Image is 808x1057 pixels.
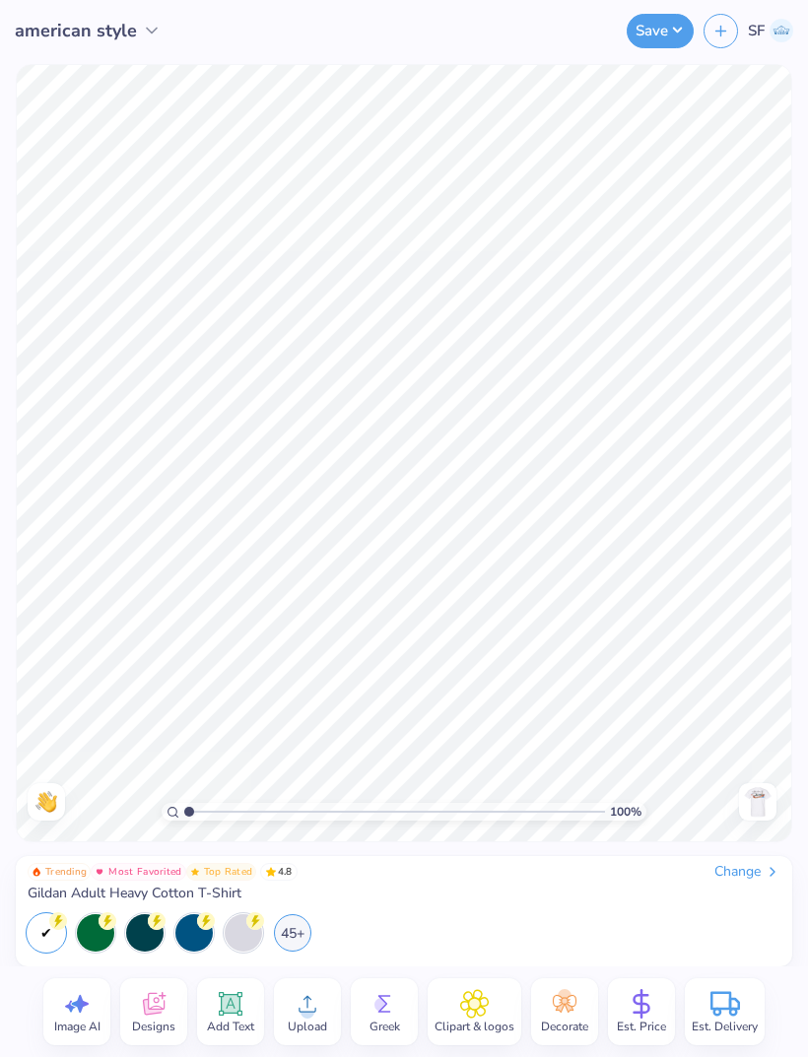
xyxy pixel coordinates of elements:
span: american style [15,18,137,44]
span: Most Favorited [108,867,181,877]
span: Decorate [541,1019,588,1034]
span: Greek [370,1019,400,1034]
span: SF [748,20,765,42]
img: Sara Freed [770,19,793,42]
span: Image AI [54,1019,101,1034]
button: Badge Button [186,863,257,881]
img: Trending sort [32,867,41,877]
span: Designs [132,1019,175,1034]
span: Upload [288,1019,327,1034]
span: Est. Delivery [692,1019,758,1034]
span: Clipart & logos [435,1019,514,1034]
span: 100 % [610,803,641,821]
button: Badge Button [28,863,91,881]
a: SF [748,19,793,42]
span: Trending [45,867,87,877]
button: Save [627,14,694,48]
div: Change [714,863,780,881]
button: Badge Button [91,863,185,881]
span: 4.8 [260,863,298,881]
img: Most Favorited sort [95,867,104,877]
img: Back [742,786,774,818]
img: Top Rated sort [190,867,200,877]
span: Add Text [207,1019,254,1034]
span: Gildan Adult Heavy Cotton T-Shirt [28,885,241,902]
div: 45+ [274,914,311,952]
span: Est. Price [617,1019,666,1034]
span: Top Rated [204,867,253,877]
